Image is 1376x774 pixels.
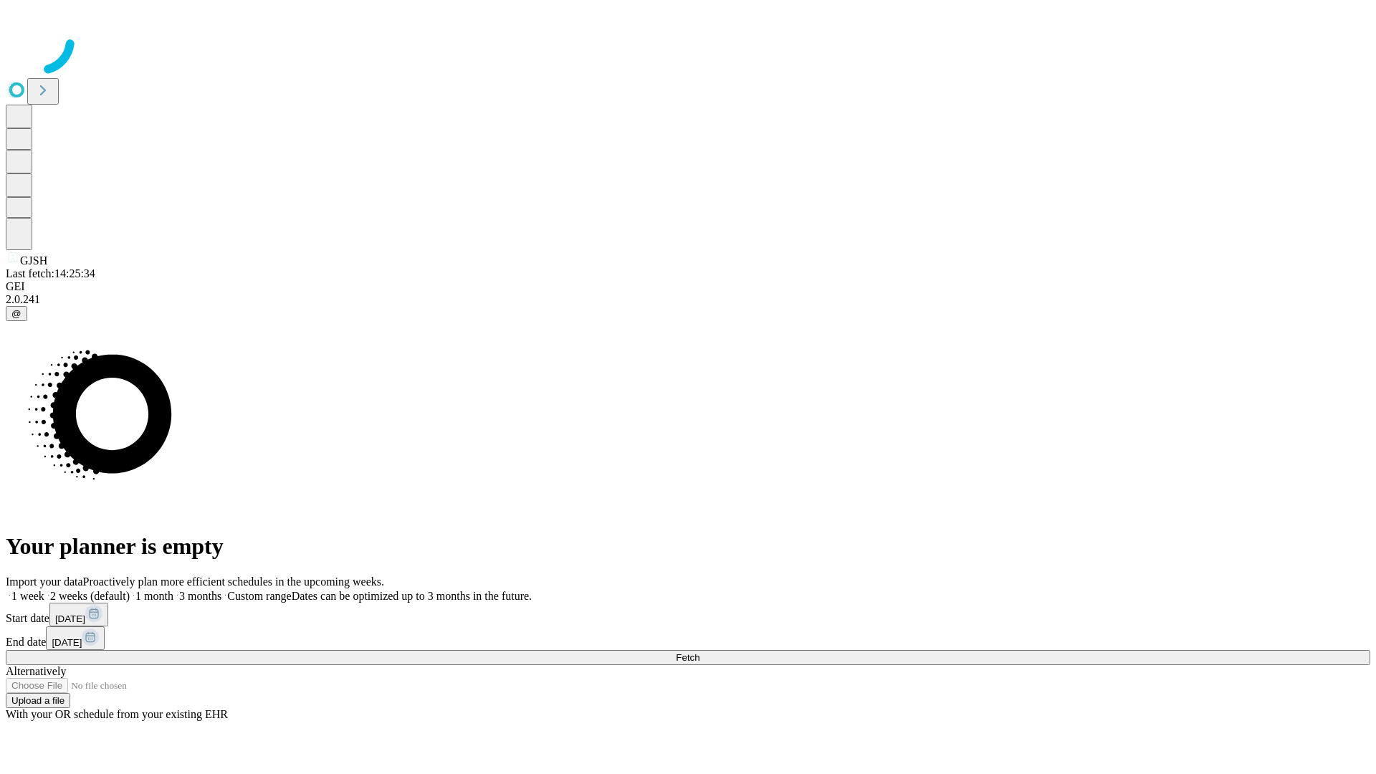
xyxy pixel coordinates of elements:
[6,533,1370,560] h1: Your planner is empty
[46,626,105,650] button: [DATE]
[6,575,83,588] span: Import your data
[227,590,291,602] span: Custom range
[55,613,85,624] span: [DATE]
[676,652,699,663] span: Fetch
[11,590,44,602] span: 1 week
[52,637,82,648] span: [DATE]
[6,665,66,677] span: Alternatively
[292,590,532,602] span: Dates can be optimized up to 3 months in the future.
[83,575,384,588] span: Proactively plan more efficient schedules in the upcoming weeks.
[20,254,47,267] span: GJSH
[6,280,1370,293] div: GEI
[50,590,130,602] span: 2 weeks (default)
[6,267,95,279] span: Last fetch: 14:25:34
[49,603,108,626] button: [DATE]
[6,306,27,321] button: @
[6,626,1370,650] div: End date
[6,708,228,720] span: With your OR schedule from your existing EHR
[6,650,1370,665] button: Fetch
[135,590,173,602] span: 1 month
[11,308,21,319] span: @
[6,293,1370,306] div: 2.0.241
[6,693,70,708] button: Upload a file
[6,603,1370,626] div: Start date
[179,590,221,602] span: 3 months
